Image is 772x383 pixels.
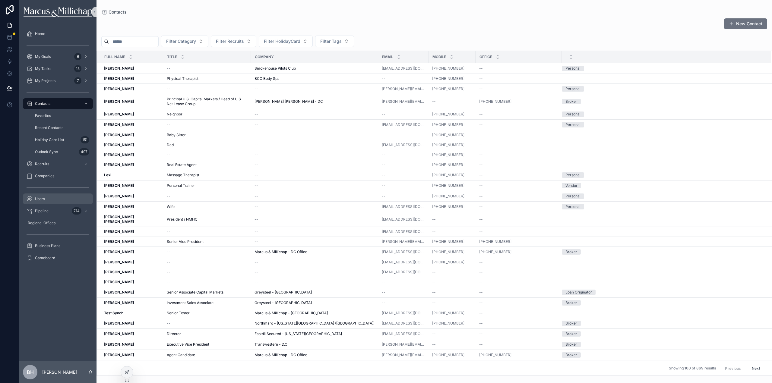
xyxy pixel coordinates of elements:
span: Senior Vice President [167,239,204,244]
a: [PHONE_NUMBER] [432,194,464,199]
span: Physical Therapist [167,76,198,81]
div: 6 [74,53,81,60]
a: [PHONE_NUMBER] [432,152,464,157]
span: Wife [167,204,175,209]
a: [PHONE_NUMBER] [432,194,472,199]
a: -- [479,86,558,91]
a: -- [479,66,558,71]
a: Outlook Sync497 [30,146,93,157]
a: -- [255,239,375,244]
a: [EMAIL_ADDRESS][DOMAIN_NAME] [382,250,425,254]
span: -- [167,229,170,234]
a: [PHONE_NUMBER] [432,143,464,147]
span: -- [255,183,258,188]
a: Business Plans [23,240,93,251]
a: [PERSON_NAME][EMAIL_ADDRESS][PERSON_NAME][DOMAIN_NAME] [382,99,425,104]
span: -- [479,86,483,91]
span: -- [479,217,483,222]
a: [PHONE_NUMBER] [432,162,464,167]
span: Filter Category [166,38,196,44]
a: Dad [167,143,247,147]
a: [PERSON_NAME] [104,260,160,265]
a: [PHONE_NUMBER] [432,112,464,117]
span: -- [432,99,436,104]
a: -- [255,229,375,234]
a: [PHONE_NUMBER] [432,162,472,167]
a: My Goals6 [23,51,93,62]
span: Recruits [35,162,49,166]
a: [PHONE_NUMBER] [432,66,464,71]
span: -- [479,143,483,147]
div: Broker [565,99,577,104]
a: Regional Offices [23,218,93,228]
a: -- [382,194,425,199]
span: -- [255,229,258,234]
a: -- [167,250,247,254]
strong: [PERSON_NAME] [104,260,134,264]
a: [PHONE_NUMBER] [432,143,472,147]
span: -- [479,162,483,167]
a: [PERSON_NAME] [PERSON_NAME] [104,215,160,224]
span: -- [479,260,483,265]
a: [PHONE_NUMBER] [479,99,511,104]
span: President / NMHC [167,217,198,222]
a: Contacts [101,9,127,15]
a: -- [255,152,375,157]
div: 497 [79,148,89,155]
a: [PHONE_NUMBER] [479,99,558,104]
a: [PHONE_NUMBER] [432,152,472,157]
a: [EMAIL_ADDRESS][DOMAIN_NAME] [382,143,425,147]
a: Personal [562,204,764,209]
strong: [PERSON_NAME] [104,152,134,157]
a: Lexi [104,173,160,177]
span: Dad [167,143,174,147]
button: Select Button [161,36,208,47]
span: Favorites [35,113,51,118]
a: [PERSON_NAME] [104,250,160,254]
span: -- [479,204,483,209]
span: -- [382,133,385,137]
span: My Tasks [35,66,51,71]
a: -- [382,152,425,157]
span: Holiday Card List [35,137,64,142]
a: -- [255,112,375,117]
a: [EMAIL_ADDRESS][DOMAIN_NAME] [382,217,425,222]
a: [PERSON_NAME] [PERSON_NAME] - DC [255,99,375,104]
a: [PHONE_NUMBER] [432,173,472,177]
a: Contacts [23,98,93,109]
a: [PHONE_NUMBER] [432,86,472,91]
span: -- [479,183,483,188]
a: My Tasks15 [23,63,93,74]
a: -- [167,152,247,157]
a: -- [167,86,247,91]
span: Pipeline [35,209,49,213]
a: Personal [562,86,764,92]
a: -- [479,229,558,234]
a: Principal U.S. Capital Markets / Head of U.S. Net Lease Group [167,97,247,106]
a: [PHONE_NUMBER] [432,173,464,177]
span: -- [479,66,483,71]
span: -- [382,112,385,117]
strong: [PERSON_NAME] [104,133,134,137]
a: [PERSON_NAME] [104,99,160,104]
strong: [PERSON_NAME] [104,204,134,209]
a: [EMAIL_ADDRESS][DOMAIN_NAME] [382,122,425,127]
span: -- [255,143,258,147]
a: -- [255,183,375,188]
a: [PERSON_NAME][EMAIL_ADDRESS][PERSON_NAME][DOMAIN_NAME] [382,239,425,244]
span: -- [479,173,483,177]
a: [PERSON_NAME] [104,239,160,244]
a: -- [255,173,375,177]
a: [PHONE_NUMBER] [432,76,464,81]
span: Massage Therapist [167,173,199,177]
div: Personal [565,66,581,71]
a: Real Estate Agent [167,162,247,167]
a: Broker [562,249,764,255]
img: App logo [24,7,92,17]
a: -- [479,260,558,265]
span: Personal Trainer [167,183,195,188]
a: Neighbor [167,112,247,117]
span: -- [255,133,258,137]
span: -- [255,173,258,177]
